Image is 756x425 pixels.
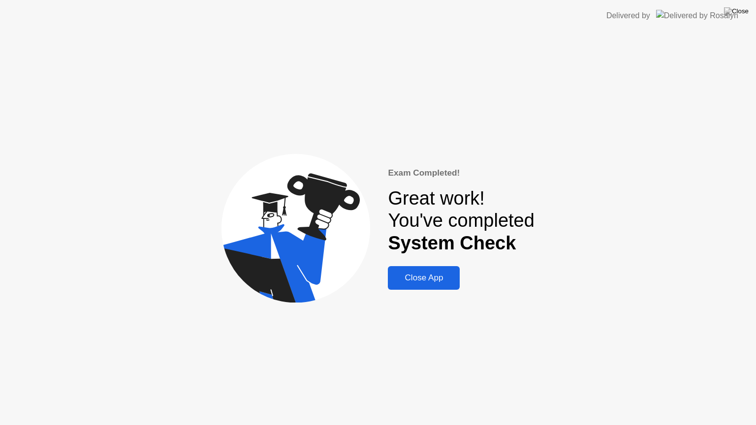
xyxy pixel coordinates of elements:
[656,10,738,21] img: Delivered by Rosalyn
[388,167,534,180] div: Exam Completed!
[606,10,650,22] div: Delivered by
[391,273,457,283] div: Close App
[388,187,534,255] div: Great work! You've completed
[388,266,460,290] button: Close App
[388,233,516,253] b: System Check
[724,7,749,15] img: Close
